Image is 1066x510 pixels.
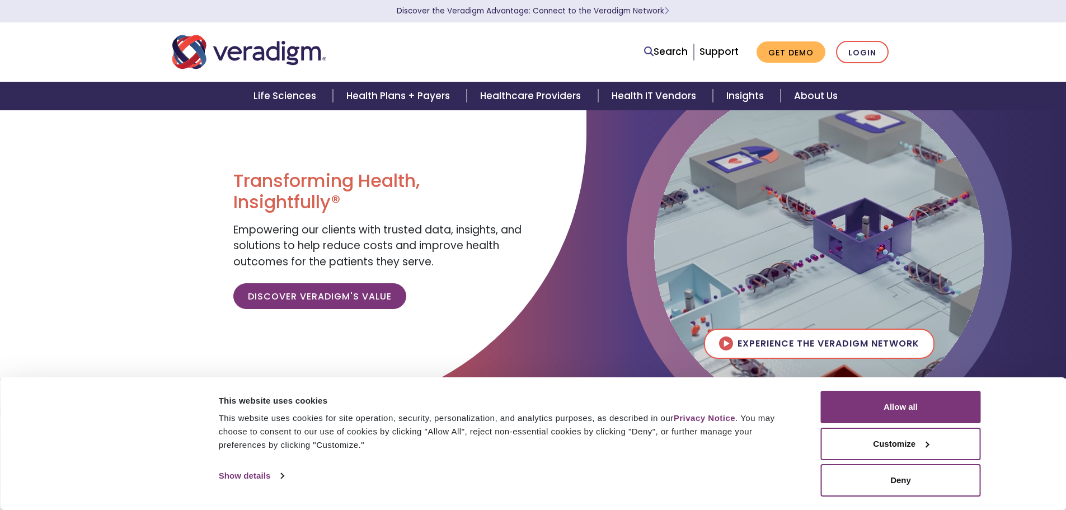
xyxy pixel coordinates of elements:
button: Allow all [821,391,981,423]
a: Life Sciences [240,82,333,110]
h1: Transforming Health, Insightfully® [233,170,524,213]
a: Support [699,45,739,58]
a: Discover Veradigm's Value [233,283,406,309]
a: Discover the Veradigm Advantage: Connect to the Veradigm NetworkLearn More [397,6,669,16]
a: Search [644,44,688,59]
img: Veradigm logo [172,34,326,71]
a: About Us [781,82,851,110]
button: Customize [821,428,981,460]
a: Show details [219,467,284,484]
a: Health Plans + Payers [333,82,467,110]
div: This website uses cookies [219,394,796,408]
a: Insights [713,82,781,110]
div: This website uses cookies for site operation, security, personalization, and analytics purposes, ... [219,411,796,452]
a: Get Demo [757,41,825,63]
a: Health IT Vendors [598,82,713,110]
span: Learn More [664,6,669,16]
a: Privacy Notice [674,413,735,423]
a: Login [836,41,889,64]
button: Deny [821,464,981,497]
span: Empowering our clients with trusted data, insights, and solutions to help reduce costs and improv... [233,222,522,269]
a: Healthcare Providers [467,82,598,110]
